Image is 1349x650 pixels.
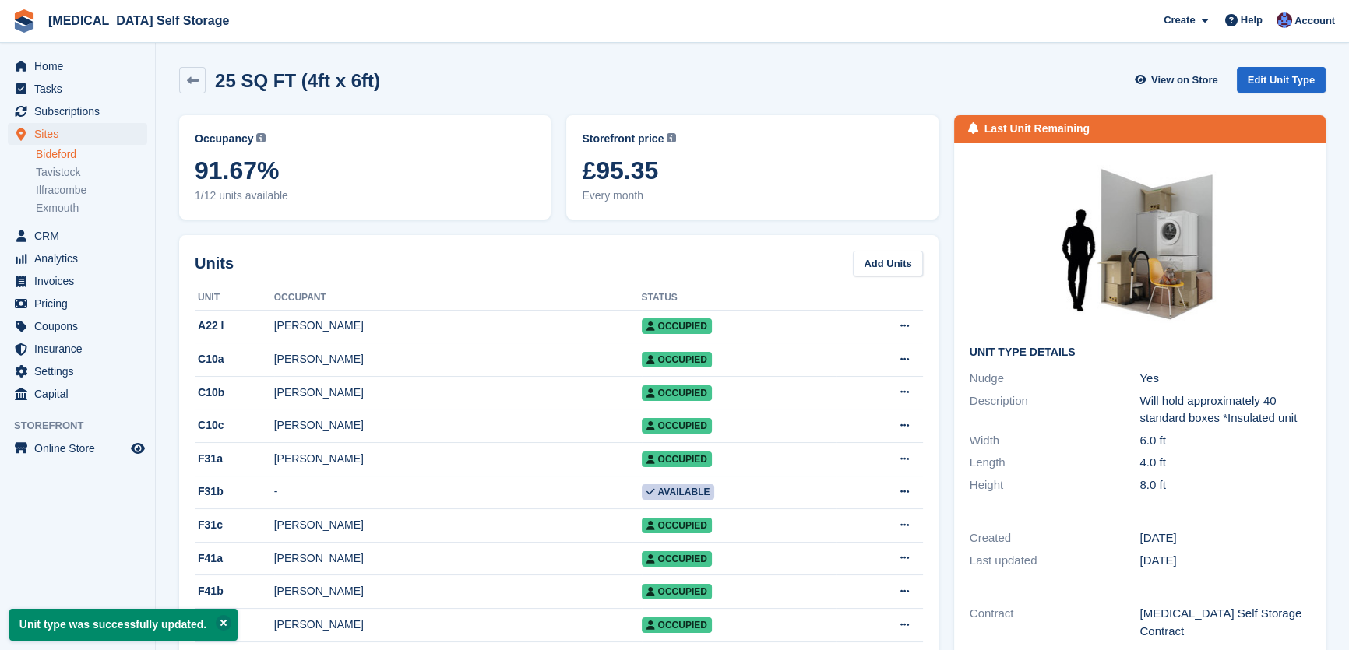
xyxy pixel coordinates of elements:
[970,346,1310,359] h2: Unit Type details
[642,484,715,500] span: Available
[853,251,922,276] a: Add Units
[195,550,274,567] div: F41a
[970,605,1140,640] div: Contract
[129,439,147,458] a: Preview store
[195,251,234,275] h2: Units
[9,609,238,641] p: Unit type was successfully updated.
[8,315,147,337] a: menu
[34,225,128,247] span: CRM
[582,156,922,184] span: £95.35
[642,352,712,367] span: Occupied
[34,360,128,382] span: Settings
[8,248,147,269] a: menu
[195,318,274,334] div: A22 l
[34,338,128,360] span: Insurance
[1139,476,1310,494] div: 8.0 ft
[1139,552,1310,570] div: [DATE]
[970,476,1140,494] div: Height
[642,385,712,401] span: Occupied
[34,383,128,405] span: Capital
[34,315,128,337] span: Coupons
[34,293,128,314] span: Pricing
[642,418,712,434] span: Occupied
[274,385,642,401] div: [PERSON_NAME]
[8,55,147,77] a: menu
[1139,454,1310,472] div: 4.0 ft
[195,188,535,204] span: 1/12 units available
[8,293,147,314] a: menu
[274,550,642,567] div: [PERSON_NAME]
[274,351,642,367] div: [PERSON_NAME]
[195,451,274,467] div: F31a
[8,360,147,382] a: menu
[195,131,253,147] span: Occupancy
[195,583,274,599] div: F41b
[1139,392,1310,427] div: Will hold approximately 40 standard boxes *Insulated unit
[34,55,128,77] span: Home
[36,183,147,198] a: Ilfracombe
[195,417,274,434] div: C10c
[1139,529,1310,547] div: [DATE]
[1241,12,1263,28] span: Help
[582,131,664,147] span: Storefront price
[582,188,922,204] span: Every month
[274,476,642,509] td: -
[274,286,642,311] th: Occupant
[1294,13,1335,29] span: Account
[34,248,128,269] span: Analytics
[34,100,128,122] span: Subscriptions
[970,552,1140,570] div: Last updated
[642,518,712,533] span: Occupied
[667,133,676,142] img: icon-info-grey-7440780725fd019a000dd9b08b2336e03edf1995a4989e88bcd33f0948082b44.svg
[8,383,147,405] a: menu
[34,123,128,145] span: Sites
[8,437,147,459] a: menu
[970,529,1140,547] div: Created
[274,451,642,467] div: [PERSON_NAME]
[42,8,235,33] a: [MEDICAL_DATA] Self Storage
[34,78,128,100] span: Tasks
[970,392,1140,427] div: Description
[36,165,147,180] a: Tavistock
[8,100,147,122] a: menu
[1133,67,1224,93] a: View on Store
[195,156,535,184] span: 91.67%
[8,338,147,360] a: menu
[274,318,642,334] div: [PERSON_NAME]
[1237,67,1326,93] a: Edit Unit Type
[195,517,274,533] div: F31c
[1151,72,1218,88] span: View on Store
[1023,159,1256,334] img: 25-sqft-unit.jpg
[34,437,128,459] span: Online Store
[984,121,1090,137] div: Last Unit Remaining
[195,385,274,401] div: C10b
[642,551,712,567] span: Occupied
[1139,370,1310,388] div: Yes
[642,617,712,633] span: Occupied
[274,517,642,533] div: [PERSON_NAME]
[1277,12,1292,28] img: Helen Walker
[36,201,147,216] a: Exmouth
[970,432,1140,450] div: Width
[256,133,266,142] img: icon-info-grey-7440780725fd019a000dd9b08b2336e03edf1995a4989e88bcd33f0948082b44.svg
[274,583,642,599] div: [PERSON_NAME]
[215,70,380,91] h2: 25 SQ FT (4ft x 6ft)
[8,78,147,100] a: menu
[1164,12,1195,28] span: Create
[195,483,274,500] div: F31b
[34,270,128,292] span: Invoices
[970,454,1140,472] div: Length
[12,9,36,33] img: stora-icon-8386f47178a22dfd0bd8f6a31ec36ba5ce8667c1dd55bd0f319d3a0aa187defe.svg
[642,451,712,467] span: Occupied
[1139,605,1310,640] div: [MEDICAL_DATA] Self Storage Contract
[642,318,712,334] span: Occupied
[14,418,155,434] span: Storefront
[195,286,274,311] th: Unit
[36,147,147,162] a: Bideford
[8,225,147,247] a: menu
[8,270,147,292] a: menu
[8,123,147,145] a: menu
[274,417,642,434] div: [PERSON_NAME]
[195,351,274,367] div: C10a
[970,370,1140,388] div: Nudge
